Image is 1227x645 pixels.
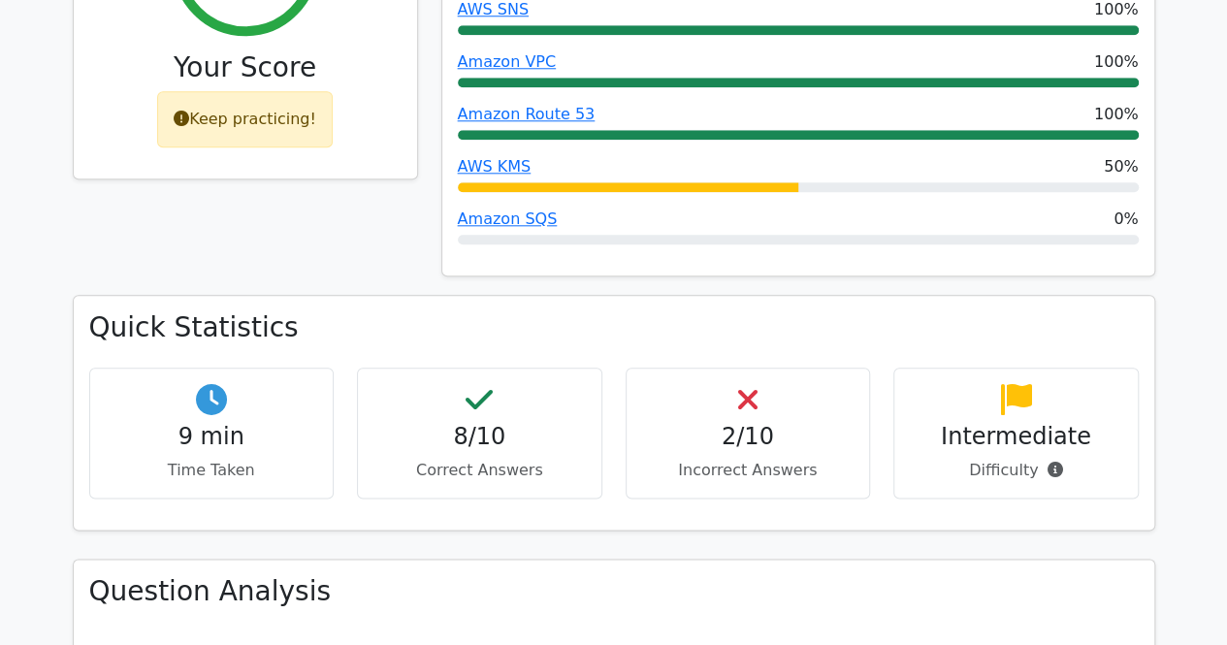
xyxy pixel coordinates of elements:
[106,423,318,451] h4: 9 min
[373,423,586,451] h4: 8/10
[458,210,558,228] a: Amazon SQS
[910,423,1122,451] h4: Intermediate
[642,423,855,451] h4: 2/10
[157,91,333,147] div: Keep practicing!
[89,575,1139,608] h3: Question Analysis
[1114,208,1138,231] span: 0%
[1104,155,1139,178] span: 50%
[458,105,596,123] a: Amazon Route 53
[373,459,586,482] p: Correct Answers
[458,52,557,71] a: Amazon VPC
[910,459,1122,482] p: Difficulty
[458,157,532,176] a: AWS KMS
[1094,50,1139,74] span: 100%
[89,311,1139,344] h3: Quick Statistics
[642,459,855,482] p: Incorrect Answers
[89,51,402,84] h3: Your Score
[1094,103,1139,126] span: 100%
[106,459,318,482] p: Time Taken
